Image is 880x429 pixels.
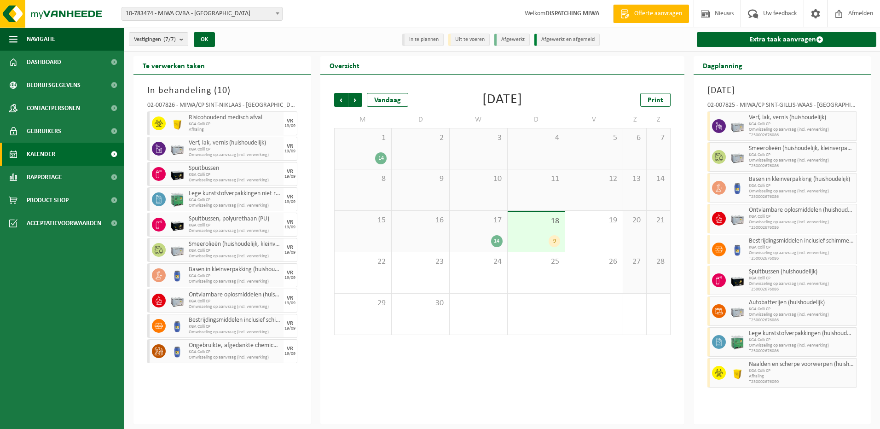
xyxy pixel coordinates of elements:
span: Omwisseling op aanvraag (incl. verwerking) [189,279,281,284]
div: VR [287,321,293,326]
span: T250002676086 [749,194,855,200]
span: KGA Colli CP [189,324,281,330]
div: VR [287,270,293,276]
span: 26 [570,257,618,267]
span: KGA Colli CP [749,276,855,281]
span: 17 [454,215,503,226]
li: Uit te voeren [448,34,490,46]
span: 6 [628,133,642,143]
span: Spuitbussen (huishoudelijk) [749,268,855,276]
img: PB-OT-0120-HPE-00-02 [170,319,184,333]
span: Omwisseling op aanvraag (incl. verwerking) [749,343,855,348]
td: D [508,111,566,128]
span: Omwisseling op aanvraag (incl. verwerking) [189,254,281,259]
img: PB-LB-0680-HPE-GY-11 [170,243,184,257]
span: KGA Colli CP [189,172,281,178]
span: 16 [396,215,445,226]
a: Offerte aanvragen [613,5,689,23]
span: Rapportage [27,166,62,189]
span: Print [648,97,663,104]
span: KGA Colli CP [749,337,855,343]
span: Bedrijfsgegevens [27,74,81,97]
span: KGA Colli CP [189,147,281,152]
img: PB-LB-0680-HPE-GY-11 [170,294,184,307]
img: PB-LB-0680-HPE-GY-11 [730,119,744,133]
span: 21 [651,215,665,226]
count: (7/7) [163,36,176,42]
span: Smeerolieën (huishoudelijk, kleinverpakking) [749,145,855,152]
span: 1 [339,133,387,143]
span: KGA Colli CP [189,197,281,203]
span: Navigatie [27,28,55,51]
span: Ongebruikte, afgedankte chemicalien (huishoudelijk) [189,342,281,349]
span: Bestrijdingsmiddelen inclusief schimmelwerende beschermingsmiddelen (huishoudelijk) [189,317,281,324]
span: Acceptatievoorwaarden [27,212,101,235]
span: 5 [570,133,618,143]
div: VR [287,118,293,124]
span: Ontvlambare oplosmiddelen (huishoudelijk) [749,207,855,214]
h2: Overzicht [320,56,369,74]
td: Z [647,111,670,128]
span: Basen in kleinverpakking (huishoudelijk) [749,176,855,183]
span: 30 [396,298,445,308]
span: Basen in kleinverpakking (huishoudelijk) [189,266,281,273]
span: KGA Colli CP [189,223,281,228]
span: Contactpersonen [27,97,80,120]
span: Spuitbussen, polyurethaan (PU) [189,215,281,223]
div: 19/09 [284,174,295,179]
span: 14 [651,174,665,184]
span: Volgende [348,93,362,107]
td: Z [623,111,647,128]
td: V [565,111,623,128]
img: PB-OT-0120-HPE-00-02 [730,181,744,195]
span: Afhaling [749,374,855,379]
span: KGA Colli CP [189,122,281,127]
span: Omwisseling op aanvraag (incl. verwerking) [749,127,855,133]
span: KGA Colli CP [749,122,855,127]
span: Omwisseling op aanvraag (incl. verwerking) [749,312,855,318]
span: 29 [339,298,387,308]
span: Afhaling [189,127,281,133]
span: Omwisseling op aanvraag (incl. verwerking) [749,189,855,194]
span: Omwisseling op aanvraag (incl. verwerking) [189,355,281,360]
img: PB-HB-1400-HPE-GN-11 [730,335,744,350]
div: 02-007825 - MIWA/CP SINT-GILLIS-WAAS - [GEOGRAPHIC_DATA]-WAAS [707,102,857,111]
a: Extra taak aanvragen [697,32,877,47]
span: 28 [651,257,665,267]
span: T250002676086 [749,133,855,138]
div: VR [287,220,293,225]
span: Omwisseling op aanvraag (incl. verwerking) [749,250,855,256]
div: 19/09 [284,326,295,331]
img: PB-LB-0680-HPE-GY-11 [170,142,184,156]
div: 19/09 [284,124,295,128]
span: T250002676086 [749,318,855,323]
span: KGA Colli CP [749,368,855,374]
span: 25 [512,257,561,267]
span: T250002676086 [749,163,855,169]
span: Risicohoudend medisch afval [189,114,281,122]
span: Spuitbussen [189,165,281,172]
img: PB-HB-1400-HPE-GN-11 [170,192,184,207]
div: 14 [375,152,387,164]
div: VR [287,194,293,200]
img: LP-SB-00050-HPE-22 [170,116,184,130]
h2: Te verwerken taken [133,56,214,74]
span: 27 [628,257,642,267]
img: PB-LB-0680-HPE-GY-11 [730,150,744,164]
iframe: chat widget [5,409,154,429]
h2: Dagplanning [694,56,752,74]
span: Vestigingen [134,33,176,46]
a: Print [640,93,671,107]
span: 15 [339,215,387,226]
li: Afgewerkt [494,34,530,46]
span: Omwisseling op aanvraag (incl. verwerking) [749,281,855,287]
div: 02-007826 - MIWA/CP SINT-NIKLAAS - [GEOGRAPHIC_DATA] [147,102,297,111]
span: Bestrijdingsmiddelen inclusief schimmelwerende beschermingsmiddelen (huishoudelijk) [749,238,855,245]
span: 22 [339,257,387,267]
img: PB-OT-0120-HPE-00-02 [730,243,744,256]
img: PB-LB-0680-HPE-BK-11 [170,167,184,181]
span: 9 [396,174,445,184]
div: 19/09 [284,225,295,230]
span: T250002676086 [749,225,855,231]
h3: In behandeling ( ) [147,84,297,98]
